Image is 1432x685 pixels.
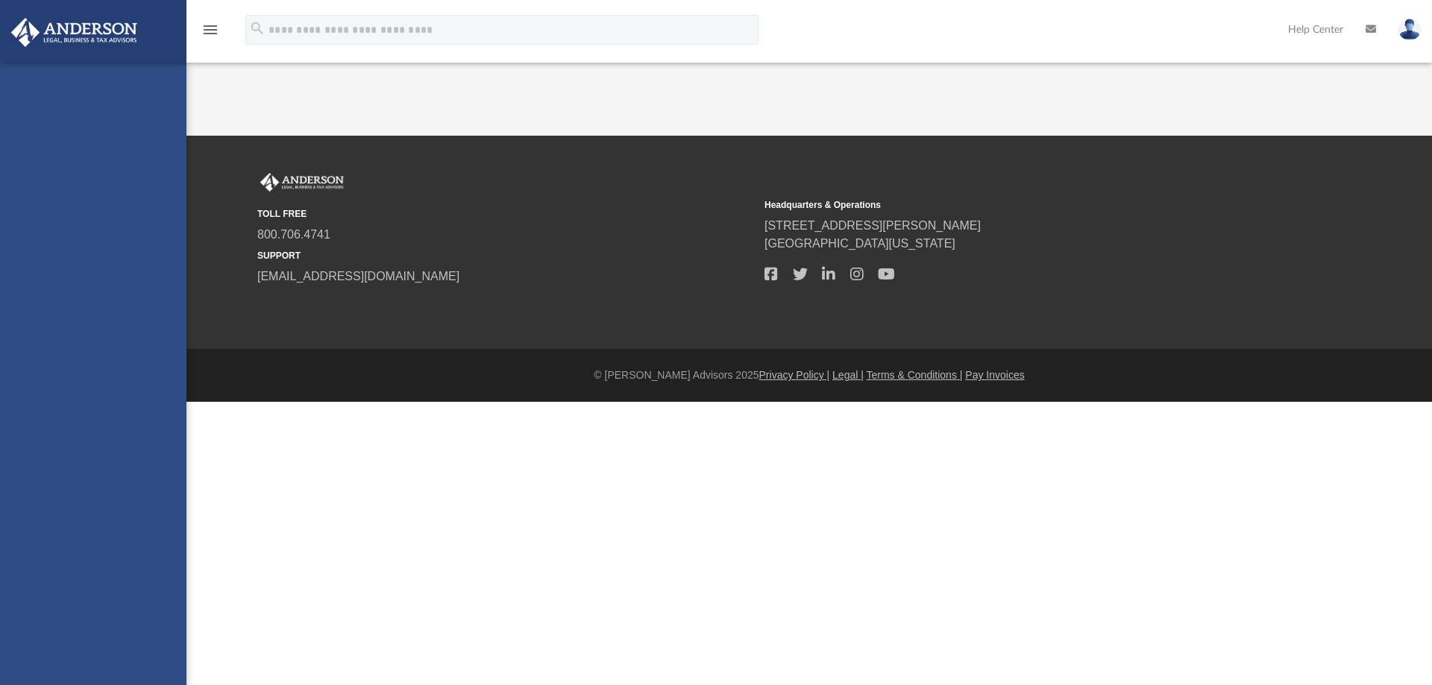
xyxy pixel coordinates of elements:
a: Privacy Policy | [759,369,830,381]
a: menu [201,28,219,39]
img: User Pic [1398,19,1421,40]
div: © [PERSON_NAME] Advisors 2025 [186,367,1432,383]
a: Legal | [832,369,864,381]
img: Anderson Advisors Platinum Portal [257,173,347,192]
a: [GEOGRAPHIC_DATA][US_STATE] [764,237,955,250]
a: Pay Invoices [965,369,1024,381]
img: Anderson Advisors Platinum Portal [7,18,142,47]
a: [STREET_ADDRESS][PERSON_NAME] [764,219,981,232]
a: Terms & Conditions | [867,369,963,381]
a: [EMAIL_ADDRESS][DOMAIN_NAME] [257,270,459,282]
i: menu [201,21,219,39]
small: SUPPORT [257,249,754,262]
i: search [249,20,266,37]
small: TOLL FREE [257,207,754,221]
a: 800.706.4741 [257,228,330,241]
small: Headquarters & Operations [764,198,1261,212]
